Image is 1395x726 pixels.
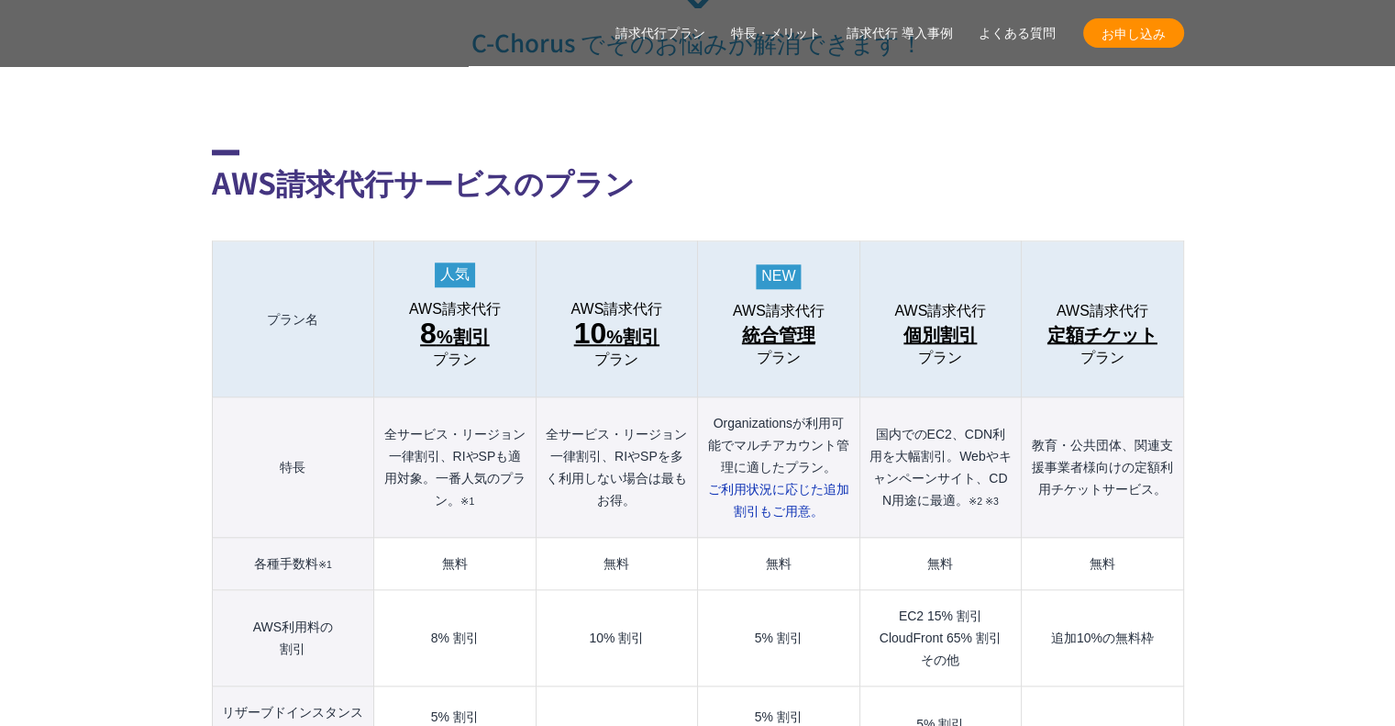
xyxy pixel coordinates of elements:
div: 5% 割引 [707,710,849,723]
span: プラン [918,350,962,366]
span: %割引 [574,318,659,352]
td: EC2 15% 割引 CloudFront 65% 割引 その他 [859,590,1021,687]
span: ご利用状況に応じた [708,482,849,519]
a: AWS請求代行 個別割引プラン [869,303,1012,366]
div: 5% 割引 [383,710,526,723]
a: 請求代行プラン [615,24,705,43]
td: 無料 [1022,538,1183,590]
td: 追加10%の無料枠 [1022,590,1183,687]
th: 教育・公共団体、関連支援事業者様向けの定額利用チケットサービス。 [1022,397,1183,538]
span: 10 [574,317,607,350]
a: AWS請求代行 定額チケットプラン [1031,303,1173,366]
h2: AWS請求代行サービスのプラン [212,150,1184,204]
td: 無料 [859,538,1021,590]
th: 全サービス・リージョン一律割引、RIやSPも適用対象。一番人気のプラン。 [374,397,536,538]
small: ※2 ※3 [969,496,999,507]
span: AWS請求代行 [1057,303,1148,319]
span: %割引 [420,318,490,352]
span: プラン [433,352,477,368]
th: 全サービス・リージョン一律割引、RIやSPを多く利用しない場合は最もお得。 [536,397,697,538]
th: 各種手数料 [212,538,374,590]
th: 国内でのEC2、CDN利用を大幅割引。Webやキャンペーンサイト、CDN用途に最適。 [859,397,1021,538]
span: プラン [757,350,801,366]
td: 5% 割引 [698,590,859,687]
a: よくある質問 [979,24,1056,43]
a: AWS請求代行 8%割引 プラン [383,301,526,368]
small: ※1 [460,496,474,507]
td: 8% 割引 [374,590,536,687]
span: お申し込み [1083,24,1184,43]
td: 無料 [698,538,859,590]
span: プラン [1080,350,1124,366]
span: 統合管理 [742,320,815,350]
td: 10% 割引 [536,590,697,687]
span: AWS請求代行 [894,303,986,319]
a: 請求代行 導入事例 [847,24,953,43]
span: プラン [594,352,638,368]
a: AWS請求代行 統合管理プラン [707,303,849,366]
span: 個別割引 [903,320,977,350]
span: 定額チケット [1047,320,1157,350]
a: 特長・メリット [731,24,821,43]
span: AWS請求代行 [733,303,825,319]
span: AWS請求代行 [409,301,501,318]
small: ※1 [318,559,332,570]
th: 特長 [212,397,374,538]
a: お申し込み [1083,18,1184,48]
span: AWS請求代行 [570,301,662,318]
td: 無料 [374,538,536,590]
th: プラン名 [212,241,374,397]
span: 8 [420,317,437,350]
a: AWS請求代行 10%割引プラン [546,301,688,368]
th: Organizationsが利用可能でマルチアカウント管理に適したプラン。 [698,397,859,538]
td: 無料 [536,538,697,590]
th: AWS利用料の 割引 [212,590,374,687]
